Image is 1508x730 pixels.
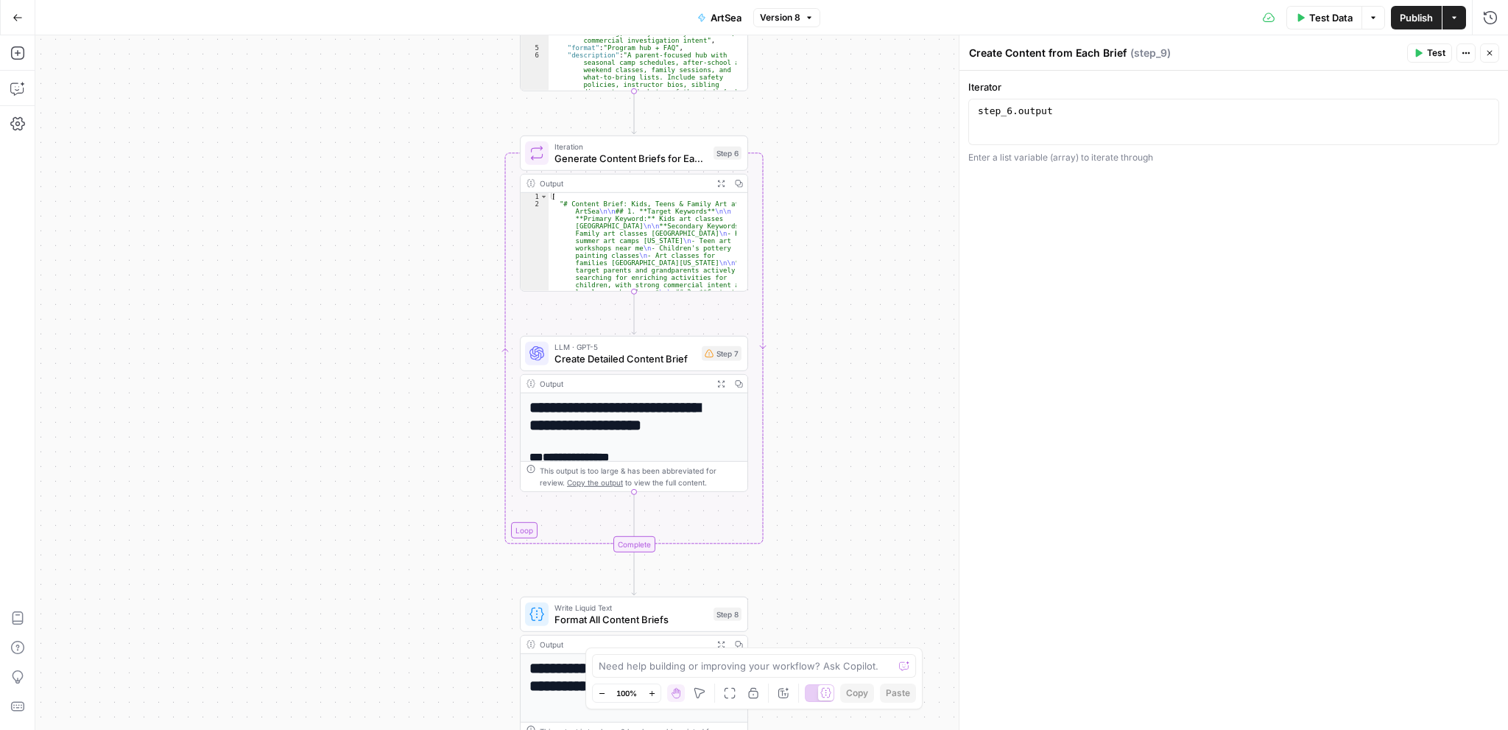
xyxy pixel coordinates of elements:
div: 1 [521,193,549,200]
div: Output [540,639,708,650]
div: Enter a list variable (array) to iterate through [968,151,1499,164]
g: Edge from step_6 to step_7 [632,291,636,334]
div: This output is too large & has been abbreviated for review. to view the full content. [540,465,741,488]
span: 100% [616,687,637,699]
span: ( step_9 ) [1130,46,1171,60]
span: Version 8 [760,11,800,24]
div: 5 [521,44,549,52]
div: Step 8 [714,608,741,621]
div: Complete [520,536,748,552]
span: Generate Content Briefs for Each Opportunity [554,151,708,166]
div: Output [540,378,708,390]
button: Version 8 [753,8,820,27]
div: Step 6 [714,147,741,160]
button: Test [1407,43,1452,63]
g: Edge from step_6-iteration-end to step_8 [632,552,636,594]
g: Edge from step_14 to step_6 [632,91,636,133]
div: Step 7 [702,346,741,361]
label: Iterator [968,80,1499,94]
button: Test Data [1286,6,1361,29]
span: Toggle code folding, rows 1 through 3 [540,193,548,200]
textarea: Create Content from Each Brief [969,46,1127,60]
button: ArtSea [688,6,750,29]
div: Complete [613,536,655,552]
span: Write Liquid Text [554,602,708,614]
div: Output [540,178,708,189]
span: Test [1427,46,1445,60]
span: Format All Content Briefs [554,612,708,627]
div: 6 [521,52,549,125]
span: Publish [1400,10,1433,25]
button: Copy [840,684,874,703]
span: ArtSea [711,10,741,25]
span: Paste [886,687,910,700]
span: Create Detailed Content Brief [554,351,696,366]
button: Publish [1391,6,1442,29]
button: Paste [880,684,916,703]
span: Copy [846,687,868,700]
span: Test Data [1309,10,1353,25]
span: LLM · GPT-5 [554,341,696,353]
div: LoopIterationGenerate Content Briefs for Each OpportunityStep 6Output[ "# Content Brief: Kids, Te... [520,136,748,292]
span: Copy the output [567,478,623,487]
span: Iteration [554,141,708,152]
